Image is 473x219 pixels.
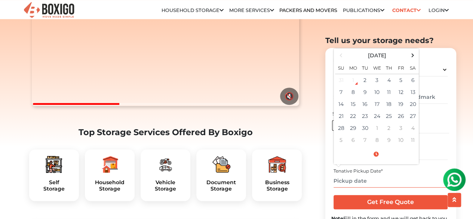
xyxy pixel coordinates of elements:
th: Select Month [347,50,407,61]
div: Floor No [397,110,449,117]
h5: Vehicle Storage [147,179,184,192]
a: DocumentStorage [202,179,240,192]
h5: Household Storage [91,179,129,192]
a: Contact [390,4,423,16]
h5: Self Storage [35,179,73,192]
input: Pickup date [334,174,448,187]
a: BusinessStorage [258,179,296,192]
h2: Tell us your storage needs? [325,36,456,45]
a: SelfStorage [35,179,73,192]
input: Get Free Quote [334,195,448,209]
a: HouseholdStorage [91,179,129,192]
input: Ex: 4 [397,120,449,133]
th: Th [383,61,395,74]
a: Publications [343,7,384,13]
img: boxigo_packers_and_movers_plan [101,155,119,173]
a: More services [229,7,274,13]
th: We [371,61,383,74]
label: Yes [332,120,349,130]
th: Sa [407,61,419,74]
div: Tenative Pickup Date [334,167,448,174]
span: Next Month [408,50,418,60]
a: Household Storage [162,7,224,13]
h2: Top Storage Services Offered By Boxigo [29,127,302,137]
img: boxigo_packers_and_movers_plan [268,155,286,173]
th: Mo [347,61,359,74]
img: boxigo_packers_and_movers_plan [156,155,174,173]
span: Previous Month [336,50,346,60]
button: 🔇 [280,88,298,105]
h5: Document Storage [202,179,240,192]
button: scroll up [448,193,461,207]
th: Su [335,61,347,74]
a: VehicleStorage [147,179,184,192]
th: Fr [395,61,407,74]
img: Boxigo [23,1,75,19]
a: Select Time [335,151,417,158]
th: Tu [359,61,371,74]
img: boxigo_packers_and_movers_plan [212,155,230,173]
a: Packers and Movers [279,7,337,13]
div: Service Lift Available? [332,110,384,117]
img: boxigo_packers_and_movers_plan [45,155,63,173]
a: Login [428,7,448,13]
div: 1 [347,74,359,86]
img: whatsapp-icon.svg [7,7,22,22]
h5: Business Storage [258,179,296,192]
